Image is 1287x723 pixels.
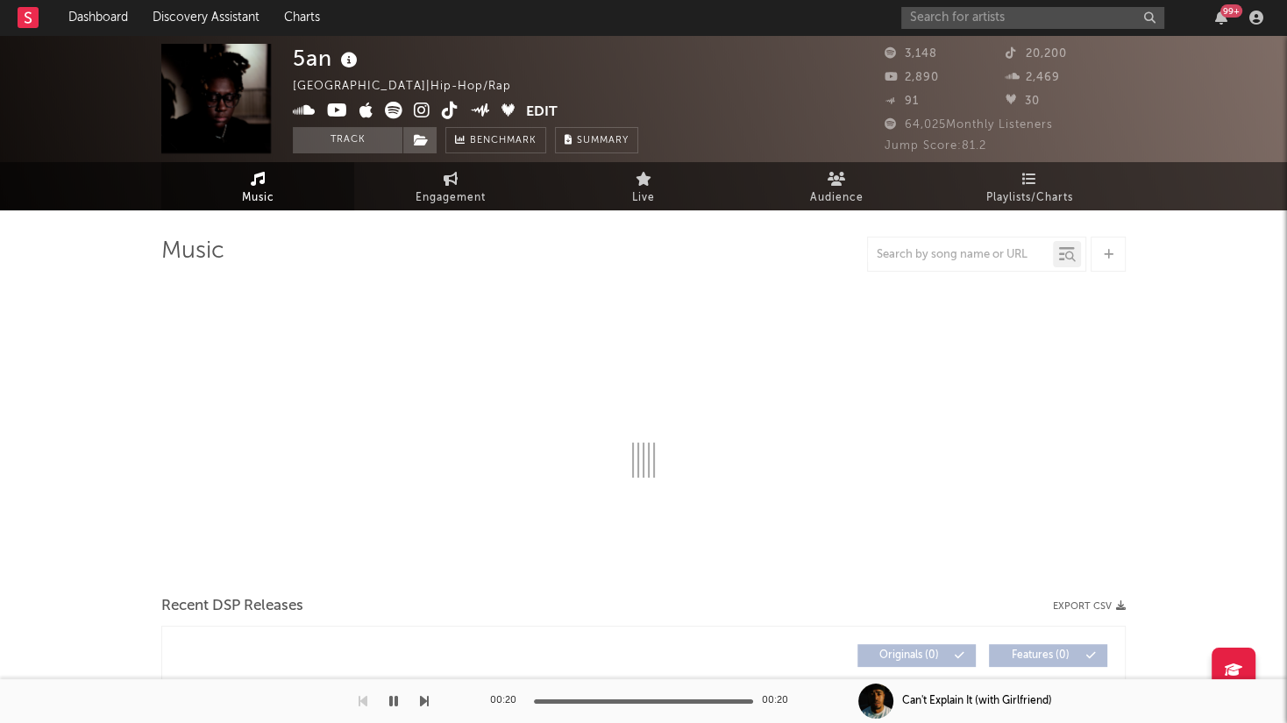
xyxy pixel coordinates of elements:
[933,162,1126,210] a: Playlists/Charts
[1220,4,1242,18] div: 99 +
[1006,48,1067,60] span: 20,200
[577,136,629,145] span: Summary
[293,44,362,73] div: 5an
[885,48,937,60] span: 3,148
[857,644,976,667] button: Originals(0)
[293,76,531,97] div: [GEOGRAPHIC_DATA] | Hip-Hop/Rap
[740,162,933,210] a: Audience
[762,691,797,712] div: 00:20
[901,7,1164,29] input: Search for artists
[161,162,354,210] a: Music
[490,691,525,712] div: 00:20
[354,162,547,210] a: Engagement
[989,644,1107,667] button: Features(0)
[526,102,558,124] button: Edit
[1053,601,1126,612] button: Export CSV
[810,188,864,209] span: Audience
[885,119,1053,131] span: 64,025 Monthly Listeners
[986,188,1073,209] span: Playlists/Charts
[885,96,919,107] span: 91
[242,188,274,209] span: Music
[868,248,1053,262] input: Search by song name or URL
[547,162,740,210] a: Live
[885,140,986,152] span: Jump Score: 81.2
[470,131,537,152] span: Benchmark
[632,188,655,209] span: Live
[293,127,402,153] button: Track
[416,188,486,209] span: Engagement
[869,650,949,661] span: Originals ( 0 )
[1006,72,1060,83] span: 2,469
[1215,11,1227,25] button: 99+
[1006,96,1040,107] span: 30
[445,127,546,153] a: Benchmark
[555,127,638,153] button: Summary
[902,693,1052,709] div: Can't Explain It (with Girlfriend)
[1000,650,1081,661] span: Features ( 0 )
[885,72,939,83] span: 2,890
[161,596,303,617] span: Recent DSP Releases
